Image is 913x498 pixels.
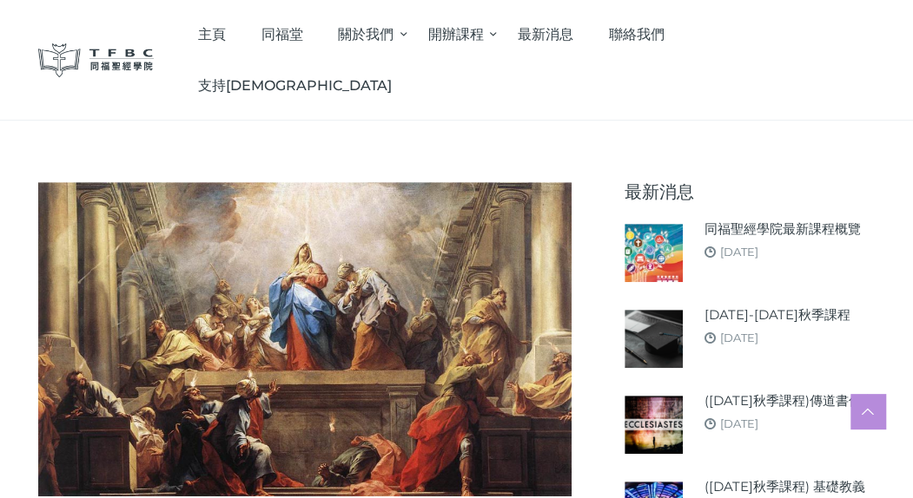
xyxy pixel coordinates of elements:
[591,9,682,60] a: 聯絡我們
[719,416,758,430] a: [DATE]
[719,331,758,344] a: [DATE]
[198,26,226,43] span: 主頁
[410,9,500,60] a: 開辦課程
[625,396,683,454] img: (2025年秋季課程)傳道書信息
[338,26,394,43] span: 關於我們
[321,9,411,60] a: 關於我們
[719,245,758,259] a: [DATE]
[625,224,683,282] img: 同福聖經學院最新課程概覽
[180,9,243,60] a: 主頁
[850,394,885,429] a: Scroll to top
[428,26,484,43] span: 開辦課程
[704,305,850,324] a: [DATE]-[DATE]秋季課程
[243,9,321,60] a: 同福堂
[198,77,392,94] span: 支持[DEMOGRAPHIC_DATA]
[704,220,860,239] a: 同福聖經學院最新課程概覽
[500,9,592,60] a: 最新消息
[609,26,665,43] span: 聯絡我們
[38,43,155,77] img: 同福聖經學院 TFBC
[625,310,683,368] img: 2025-26年秋季課程
[518,26,573,43] span: 最新消息
[704,391,874,410] a: ([DATE]秋季課程)傳道書信息
[261,26,302,43] span: 同福堂
[180,60,409,111] a: 支持[DEMOGRAPHIC_DATA]
[625,182,875,201] h5: 最新消息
